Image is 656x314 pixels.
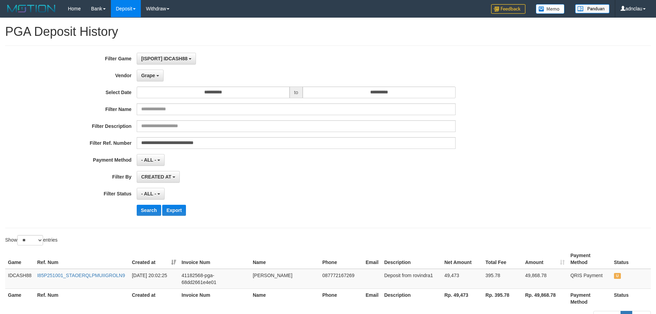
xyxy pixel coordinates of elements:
[129,269,179,289] td: [DATE] 20:02:25
[442,269,483,289] td: 49,473
[363,249,382,269] th: Email
[382,249,442,269] th: Description
[320,249,363,269] th: Phone
[614,273,621,279] span: UNPAID
[137,188,165,200] button: - ALL -
[34,249,129,269] th: Ref. Num
[250,288,320,308] th: Name
[137,70,164,81] button: Grape
[250,269,320,289] td: [PERSON_NAME]
[179,269,250,289] td: 41182568-pga-68dd2661e4e01
[141,191,156,196] span: - ALL -
[5,235,58,245] label: Show entries
[141,73,155,78] span: Grape
[320,288,363,308] th: Phone
[5,3,58,14] img: MOTION_logo.png
[34,288,129,308] th: Ref. Num
[5,269,34,289] td: IDCASH88
[442,288,483,308] th: Rp. 49,473
[611,288,651,308] th: Status
[382,269,442,289] td: Deposit from rovindra1
[5,249,34,269] th: Game
[363,288,382,308] th: Email
[141,56,188,61] span: [ISPORT] IDCASH88
[137,205,161,216] button: Search
[141,174,171,180] span: CREATED AT
[17,235,43,245] select: Showentries
[568,288,611,308] th: Payment Method
[483,288,522,308] th: Rp. 395.78
[250,249,320,269] th: Name
[129,288,179,308] th: Created at
[129,249,179,269] th: Created at: activate to sort column ascending
[179,288,250,308] th: Invoice Num
[522,288,568,308] th: Rp. 49,868.78
[575,4,610,13] img: panduan.png
[483,269,522,289] td: 395.78
[320,269,363,289] td: 087772167269
[568,249,611,269] th: Payment Method
[141,157,156,163] span: - ALL -
[568,269,611,289] td: QRIS Payment
[382,288,442,308] th: Description
[179,249,250,269] th: Invoice Num
[491,4,525,14] img: Feedback.jpg
[522,269,568,289] td: 49,868.78
[290,87,303,98] span: to
[5,25,651,39] h1: PGA Deposit History
[522,249,568,269] th: Amount: activate to sort column ascending
[137,53,196,64] button: [ISPORT] IDCASH88
[37,273,125,278] a: I85P251001_STAOERQLPMUIIGROLN9
[442,249,483,269] th: Net Amount
[137,171,180,183] button: CREATED AT
[536,4,565,14] img: Button%20Memo.svg
[611,249,651,269] th: Status
[137,154,165,166] button: - ALL -
[162,205,186,216] button: Export
[483,249,522,269] th: Total Fee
